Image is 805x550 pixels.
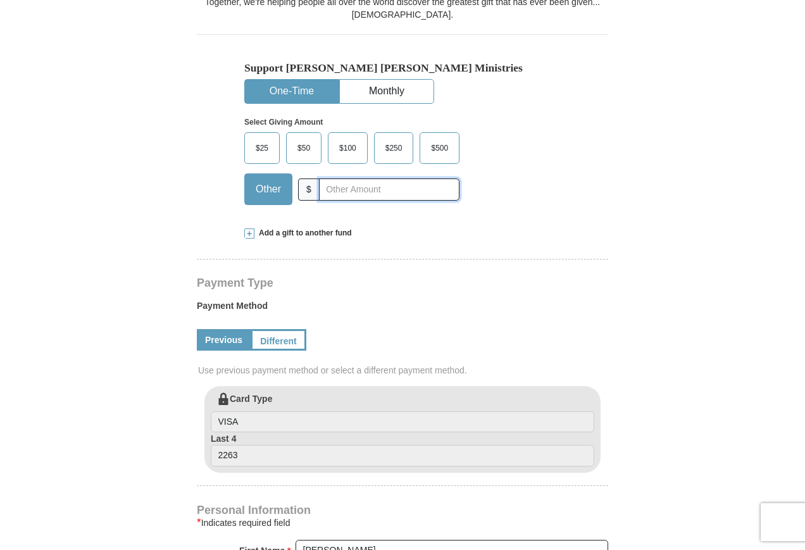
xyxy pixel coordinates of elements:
[211,392,594,433] label: Card Type
[244,118,323,127] strong: Select Giving Amount
[319,178,459,201] input: Other Amount
[340,80,434,103] button: Monthly
[249,139,275,158] span: $25
[211,411,594,433] input: Card Type
[198,364,609,377] span: Use previous payment method or select a different payment method.
[211,432,594,466] label: Last 4
[197,278,608,288] h4: Payment Type
[254,228,352,239] span: Add a gift to another fund
[245,80,339,103] button: One-Time
[197,329,251,351] a: Previous
[298,178,320,201] span: $
[244,61,561,75] h5: Support [PERSON_NAME] [PERSON_NAME] Ministries
[197,515,608,530] div: Indicates required field
[197,505,608,515] h4: Personal Information
[249,180,287,199] span: Other
[333,139,363,158] span: $100
[291,139,316,158] span: $50
[425,139,454,158] span: $500
[379,139,409,158] span: $250
[251,329,306,351] a: Different
[197,299,608,318] label: Payment Method
[211,445,594,466] input: Last 4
